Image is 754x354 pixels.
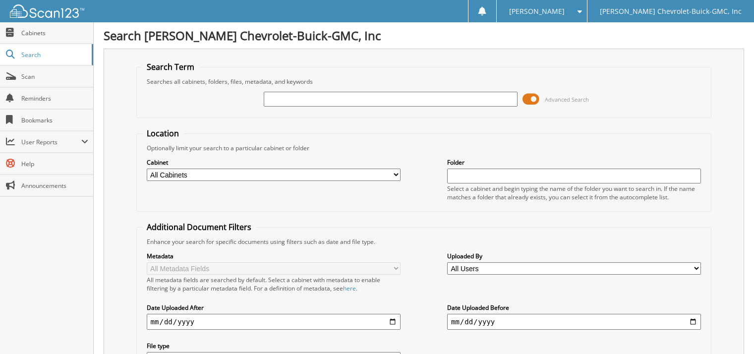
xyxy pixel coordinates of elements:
span: Bookmarks [21,116,88,124]
label: Cabinet [147,158,401,167]
input: end [447,314,701,330]
img: scan123-logo-white.svg [10,4,84,18]
span: Scan [21,72,88,81]
h1: Search [PERSON_NAME] Chevrolet-Buick-GMC, Inc [104,27,744,44]
iframe: Chat Widget [704,306,754,354]
label: File type [147,342,401,350]
div: Searches all cabinets, folders, files, metadata, and keywords [142,77,706,86]
div: Select a cabinet and begin typing the name of the folder you want to search in. If the name match... [447,184,701,201]
legend: Search Term [142,61,199,72]
span: User Reports [21,138,81,146]
div: Enhance your search for specific documents using filters such as date and file type. [142,237,706,246]
input: start [147,314,401,330]
span: Help [21,160,88,168]
span: Search [21,51,87,59]
span: Advanced Search [545,96,589,103]
label: Uploaded By [447,252,701,260]
label: Folder [447,158,701,167]
label: Date Uploaded After [147,303,401,312]
span: [PERSON_NAME] [509,8,565,14]
label: Metadata [147,252,401,260]
div: All metadata fields are searched by default. Select a cabinet with metadata to enable filtering b... [147,276,401,293]
span: Cabinets [21,29,88,37]
legend: Location [142,128,184,139]
legend: Additional Document Filters [142,222,256,233]
div: Optionally limit your search to a particular cabinet or folder [142,144,706,152]
span: [PERSON_NAME] Chevrolet-Buick-GMC, Inc [600,8,742,14]
span: Announcements [21,181,88,190]
a: here [343,284,356,293]
span: Reminders [21,94,88,103]
label: Date Uploaded Before [447,303,701,312]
